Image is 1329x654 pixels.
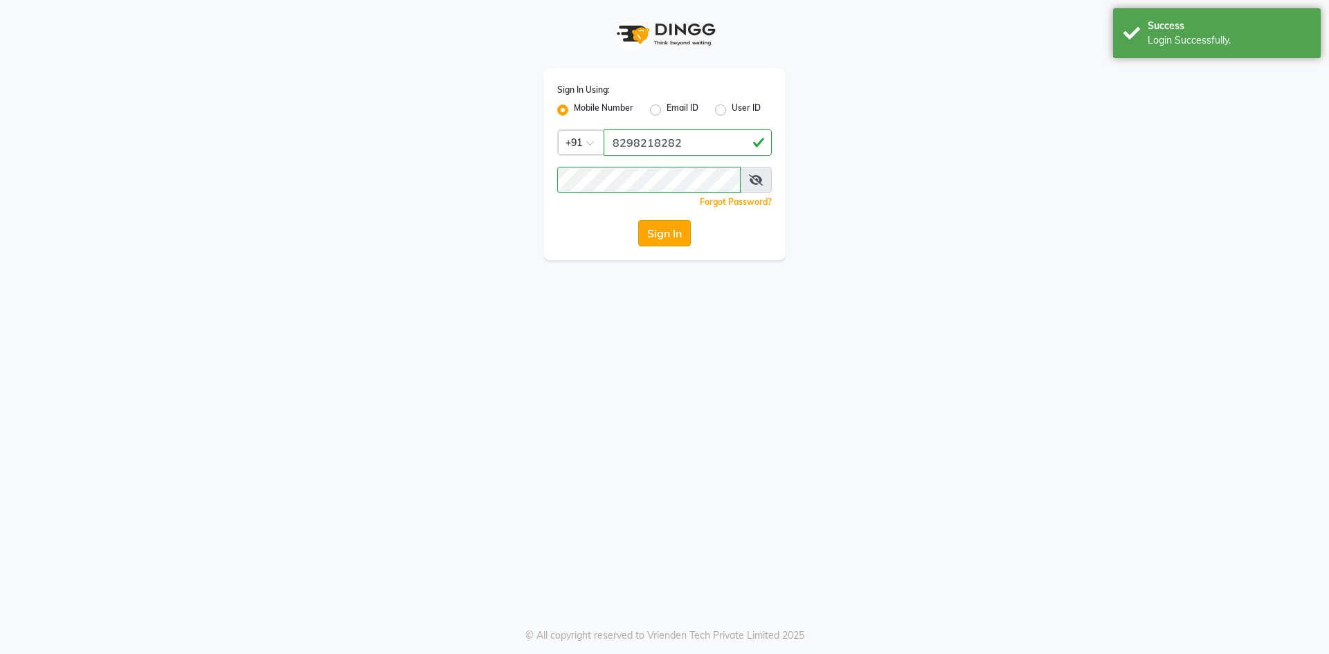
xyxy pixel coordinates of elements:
button: Sign In [638,220,691,246]
div: Success [1148,19,1310,33]
input: Username [604,129,772,156]
label: Mobile Number [574,102,633,118]
img: logo1.svg [609,14,720,55]
a: Forgot Password? [700,197,772,207]
label: Email ID [667,102,698,118]
input: Username [557,167,741,193]
label: User ID [732,102,761,118]
label: Sign In Using: [557,84,610,96]
div: Login Successfully. [1148,33,1310,48]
